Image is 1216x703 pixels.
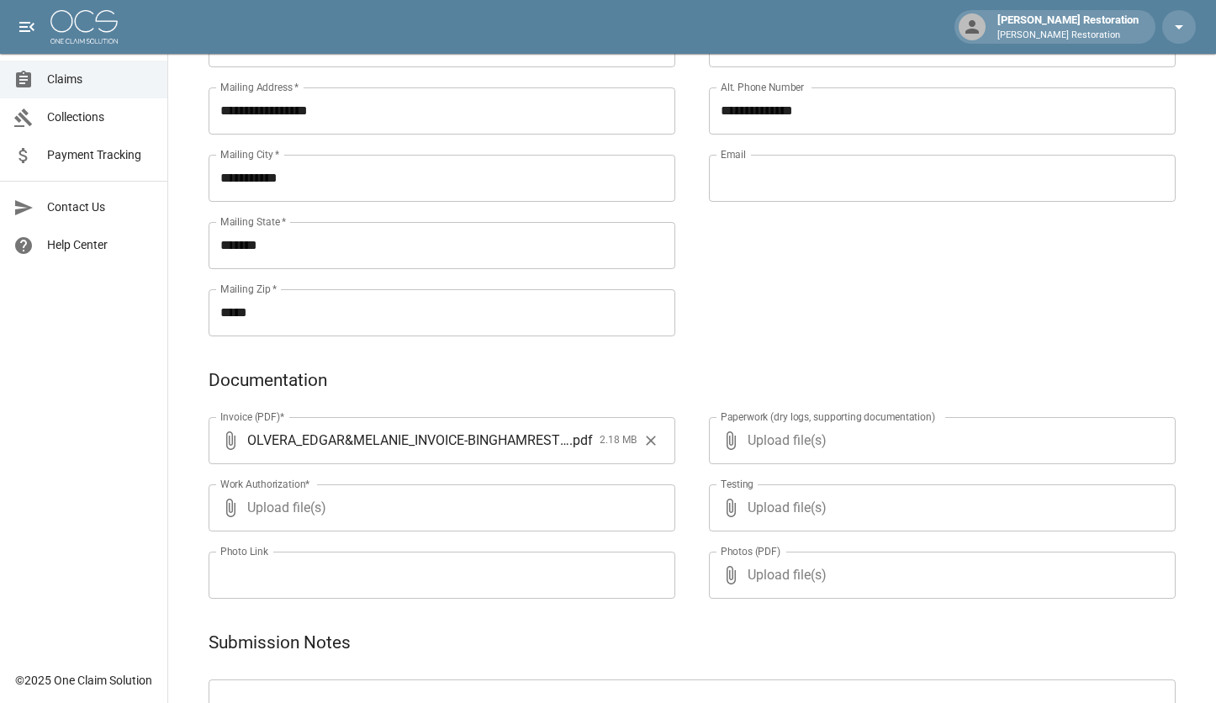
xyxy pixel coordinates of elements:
[721,410,935,424] label: Paperwork (dry logs, supporting documentation)
[638,428,664,453] button: Clear
[47,146,154,164] span: Payment Tracking
[569,431,593,450] span: . pdf
[220,214,286,229] label: Mailing State
[748,552,1130,599] span: Upload file(s)
[220,410,285,424] label: Invoice (PDF)*
[748,484,1130,531] span: Upload file(s)
[220,80,299,94] label: Mailing Address
[47,236,154,254] span: Help Center
[220,477,310,491] label: Work Authorization*
[991,12,1145,42] div: [PERSON_NAME] Restoration
[721,147,746,161] label: Email
[47,108,154,126] span: Collections
[220,282,278,296] label: Mailing Zip
[721,80,804,94] label: Alt. Phone Number
[220,147,280,161] label: Mailing City
[50,10,118,44] img: ocs-logo-white-transparent.png
[997,29,1139,43] p: [PERSON_NAME] Restoration
[721,544,780,558] label: Photos (PDF)
[47,198,154,216] span: Contact Us
[47,71,154,88] span: Claims
[220,544,268,558] label: Photo Link
[748,417,1130,464] span: Upload file(s)
[10,10,44,44] button: open drawer
[15,672,152,689] div: © 2025 One Claim Solution
[721,477,753,491] label: Testing
[600,432,637,449] span: 2.18 MB
[247,431,569,450] span: OLVERA_EDGAR&MELANIE_INVOICE-BINGHAMRESTORATION-PHX
[247,484,630,531] span: Upload file(s)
